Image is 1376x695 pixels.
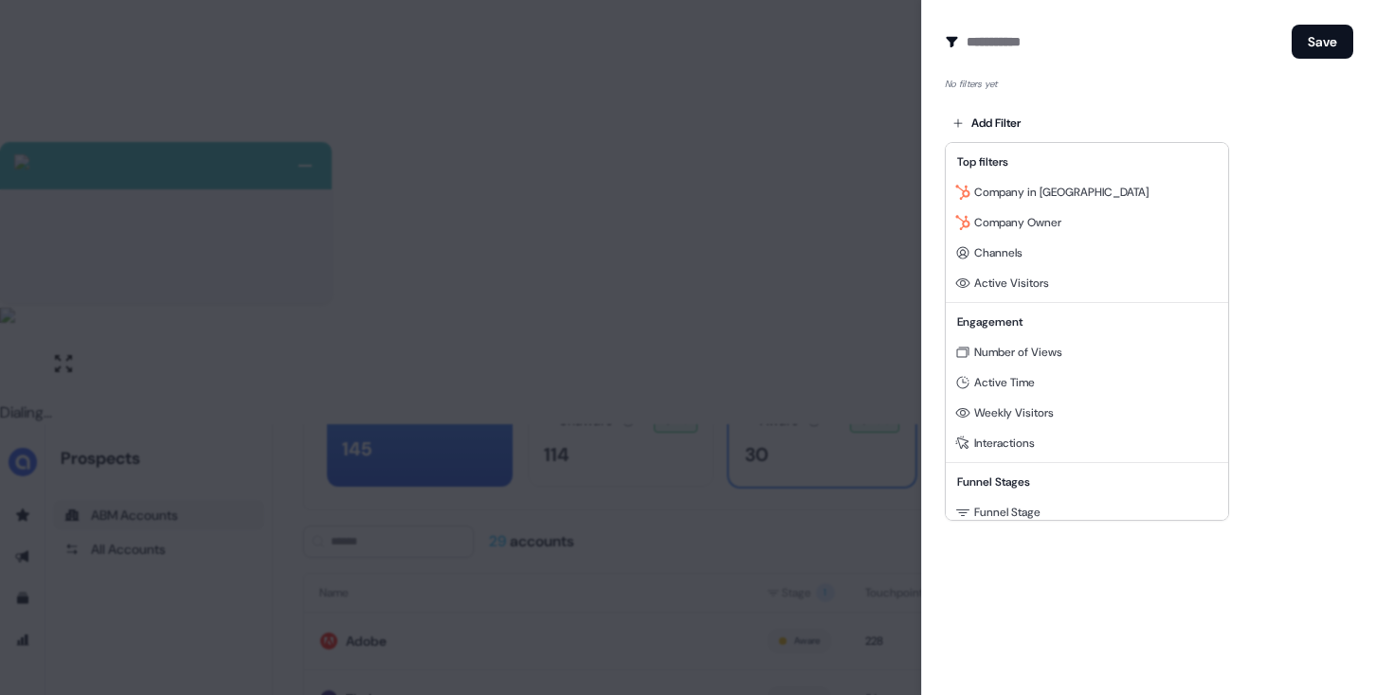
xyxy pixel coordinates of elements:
span: Company Owner [974,215,1061,230]
div: Engagement [950,307,1224,337]
span: Channels [974,245,1023,260]
div: Add Filter [945,142,1229,521]
span: Number of Views [974,345,1062,360]
div: Funnel Stages [950,467,1224,497]
span: Active Visitors [974,276,1049,291]
span: Funnel Stage [974,505,1041,520]
span: Interactions [974,436,1035,451]
span: Weekly Visitors [974,405,1054,420]
div: Top filters [950,147,1224,177]
span: Company in [GEOGRAPHIC_DATA] [974,185,1149,200]
span: Active Time [974,375,1035,390]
